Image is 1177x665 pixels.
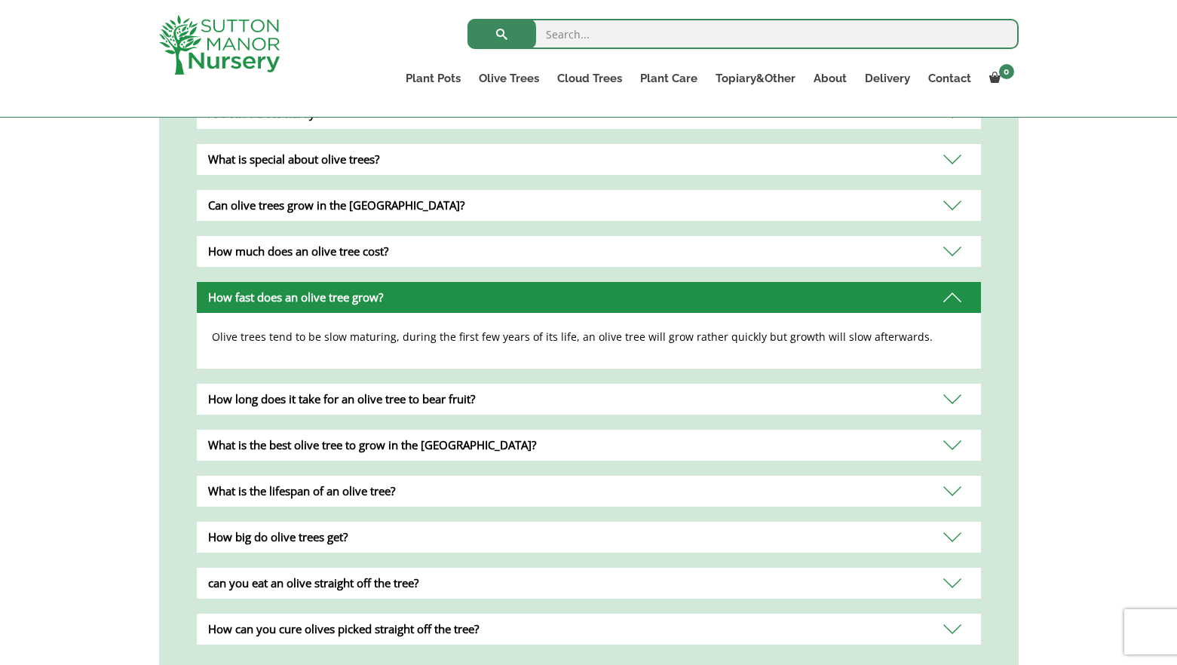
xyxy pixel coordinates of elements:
a: Contact [919,68,980,89]
div: How much does an olive tree cost? [197,236,981,267]
p: Olive trees tend to be slow maturing, during the first few years of its life, an olive tree will ... [212,328,966,346]
a: Olive Trees [470,68,548,89]
input: Search... [467,19,1019,49]
div: How long does it take for an olive tree to bear fruit? [197,384,981,415]
div: How big do olive trees get? [197,522,981,553]
div: What is special about olive trees? [197,144,981,175]
div: What is the best olive tree to grow in the [GEOGRAPHIC_DATA]? [197,430,981,461]
a: Cloud Trees [548,68,631,89]
img: logo [159,15,280,75]
a: Topiary&Other [707,68,805,89]
a: Plant Care [631,68,707,89]
div: How fast does an olive tree grow? [197,282,981,313]
a: Plant Pots [397,68,470,89]
div: How can you cure olives picked straight off the tree? [197,614,981,645]
a: Delivery [856,68,919,89]
a: About [805,68,856,89]
div: What is the lifespan of an olive tree? [197,476,981,507]
span: 0 [999,64,1014,79]
div: can you eat an olive straight off the tree? [197,568,981,599]
a: 0 [980,68,1019,89]
div: Can olive trees grow in the [GEOGRAPHIC_DATA]? [197,190,981,221]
